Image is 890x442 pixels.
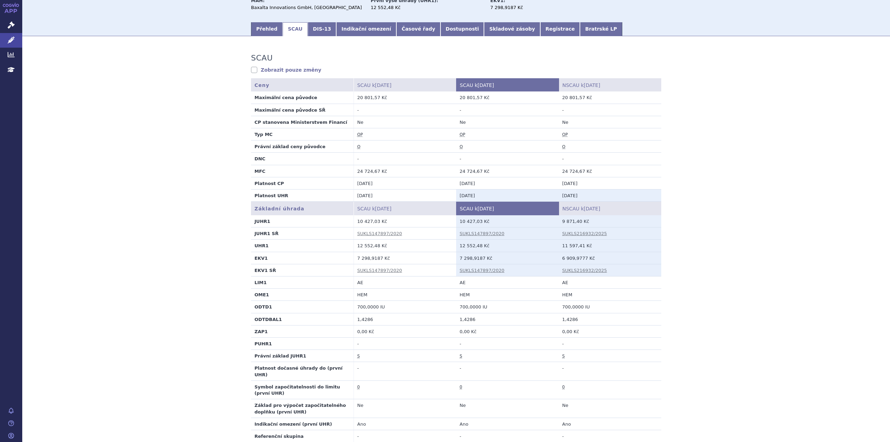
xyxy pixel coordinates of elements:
span: [DATE] [478,206,494,211]
a: SUKLS147897/2020 [460,268,504,273]
a: Registrace [540,22,580,36]
a: Bratrské LP [580,22,622,36]
abbr: přípravky, které se nevydávají pacientovi v lékárně (LIM: A, D, S, C1, C2, C3) [460,385,462,390]
div: 7 298,9187 Kč [490,5,568,11]
a: Skladové zásoby [484,22,540,36]
td: 12 552,48 Kč [456,240,559,252]
strong: OME1 [254,292,269,297]
td: 0,00 Kč [559,325,661,337]
td: - [354,362,456,380]
td: 24 724,67 Kč [354,165,456,177]
abbr: stanovena nebo změněna ve správním řízení podle zákona č. 48/1997 Sb. ve znění účinném od 1.1.2008 [357,354,360,359]
strong: CP stanovena Ministerstvem Financí [254,120,347,125]
td: HEM [559,289,661,301]
td: HEM [456,289,559,301]
td: [DATE] [559,177,661,189]
a: SUKLS216932/2025 [562,231,607,236]
td: 24 724,67 Kč [559,165,661,177]
h3: SCAU [251,54,273,63]
strong: Indikační omezení (první UHR) [254,421,332,427]
td: HEM [354,289,456,301]
abbr: regulace obchodní přirážky, výrobní cena nepodléhá regulaci podle cenového předpisu MZ ČR [562,132,568,137]
td: 7 298,9187 Kč [456,252,559,264]
td: Ne [559,399,661,418]
td: Ano [559,418,661,430]
strong: ODTD1 [254,304,272,310]
td: 700,0000 IU [354,301,456,313]
abbr: regulace obchodní přirážky, výrobní cena nepodléhá regulaci podle cenového předpisu MZ ČR [460,132,465,137]
td: 0,00 Kč [456,325,559,337]
td: - [354,338,456,350]
td: - [559,338,661,350]
strong: JUHR1 SŘ [254,231,278,236]
td: 700,0000 IU [456,301,559,313]
abbr: stanovena nebo změněna ve správním řízení podle zákona č. 48/1997 Sb. ve znění účinném od 1.1.2008 [460,354,462,359]
span: [DATE] [584,206,600,211]
td: Ne [354,116,456,128]
strong: EKV1 SŘ [254,268,276,273]
td: Ano [456,418,559,430]
span: [DATE] [478,82,494,88]
td: - [456,430,559,442]
td: 0,00 Kč [354,325,456,337]
td: 20 801,57 Kč [456,91,559,104]
strong: UHR1 [254,243,269,248]
th: Ceny [251,78,354,92]
td: Ne [456,399,559,418]
span: [DATE] [375,206,391,211]
strong: Právní základ ceny původce [254,144,325,149]
abbr: regulace obchodní přirážky, výrobní cena nepodléhá regulaci podle cenového předpisu MZ ČR [357,132,363,137]
abbr: stanovena nebo změněna ve správním řízení podle zákona č. 48/1997 Sb. ve znění účinném od 1.1.2008 [562,354,565,359]
strong: Referenční skupina [254,434,304,439]
th: SCAU k [456,202,559,215]
strong: DNC [254,156,265,161]
td: AE [354,276,456,289]
td: AE [456,276,559,289]
a: Zobrazit pouze změny [251,66,321,73]
td: - [559,104,661,116]
td: [DATE] [354,190,456,202]
td: 20 801,57 Kč [354,91,456,104]
strong: Typ MC [254,132,273,137]
td: 1,4286 [354,313,456,325]
a: SUKLS147897/2020 [357,231,402,236]
th: SCAU k [354,202,456,215]
strong: Maximální cena původce SŘ [254,107,325,113]
strong: PUHR1 [254,341,272,346]
td: [DATE] [456,177,559,189]
strong: Platnost CP [254,181,284,186]
a: Indikační omezení [336,22,396,36]
a: SUKLS216932/2025 [562,268,607,273]
td: - [456,362,559,380]
td: [DATE] [559,190,661,202]
td: 7 298,9187 Kč [354,252,456,264]
strong: ODTDBAL1 [254,317,282,322]
td: 11 597,41 Kč [559,240,661,252]
td: 6 909,9777 Kč [559,252,661,264]
div: Baxalta Innovations GmbH, [GEOGRAPHIC_DATA] [251,5,364,11]
td: - [354,430,456,442]
td: Ano [354,418,456,430]
td: Ne [354,399,456,418]
span: [DATE] [584,82,600,88]
abbr: přípravky, které se nevydávají pacientovi v lékárně (LIM: A, D, S, C1, C2, C3) [562,385,565,390]
td: 10 427,03 Kč [456,215,559,227]
div: 12 552,48 Kč [371,5,484,11]
strong: Maximální cena původce [254,95,317,100]
td: 12 552,48 Kč [354,240,456,252]
abbr: ohlášená cena původce [562,144,565,150]
th: SCAU k [456,78,559,92]
td: - [354,153,456,165]
strong: Platnost dočasné úhrady do (první UHR) [254,365,342,377]
td: [DATE] [354,177,456,189]
td: Ne [559,116,661,128]
strong: EKV1 [254,256,268,261]
td: 1,4286 [456,313,559,325]
a: DIS-13 [308,22,336,36]
strong: JUHR1 [254,219,270,224]
a: SUKLS147897/2020 [357,268,402,273]
a: Časové řady [396,22,440,36]
th: NSCAU k [559,78,661,92]
th: SCAU k [354,78,456,92]
strong: ZAP1 [254,329,268,334]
